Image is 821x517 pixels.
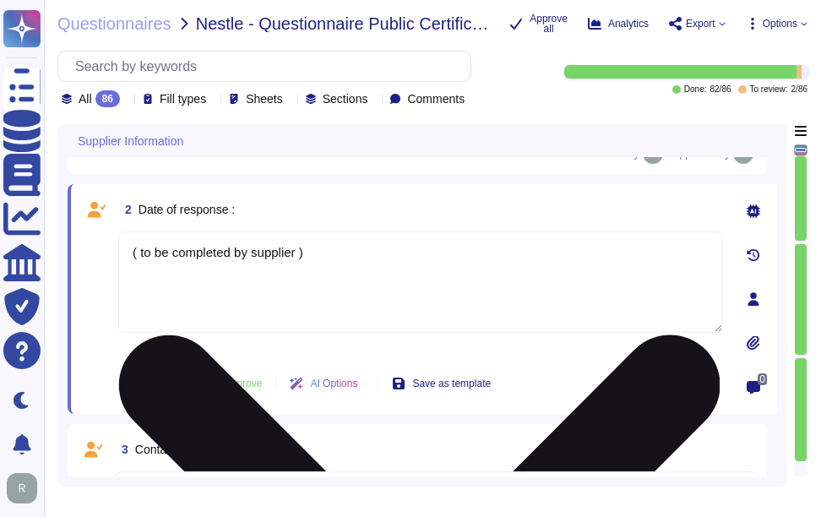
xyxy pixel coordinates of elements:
[115,444,128,455] span: 3
[139,203,235,216] span: Date of response :
[57,15,171,32] span: Questionnaires
[673,149,730,159] span: Approved by
[407,93,465,105] span: Comments
[763,19,797,29] span: Options
[7,473,37,503] img: user
[118,231,723,333] textarea: ( to be completed by supplier )
[686,19,715,29] span: Export
[3,470,49,507] button: user
[79,93,92,105] span: All
[160,93,206,105] span: Fill types
[78,135,183,147] span: Supplier Information
[323,93,368,105] span: Sections
[580,149,639,159] span: Answered by
[750,85,788,94] span: To review:
[758,373,767,385] span: 0
[791,85,807,94] span: 2 / 86
[608,19,649,29] span: Analytics
[246,93,283,105] span: Sheets
[710,85,731,94] span: 82 / 86
[196,15,497,32] span: Nestle - Questionnaire Public Certificate Solution
[588,17,649,30] button: Analytics
[509,14,568,34] button: Approve all
[95,90,120,107] div: 86
[684,85,707,94] span: Done:
[67,52,470,81] input: Search by keywords
[118,204,132,215] span: 2
[530,14,568,34] span: Approve all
